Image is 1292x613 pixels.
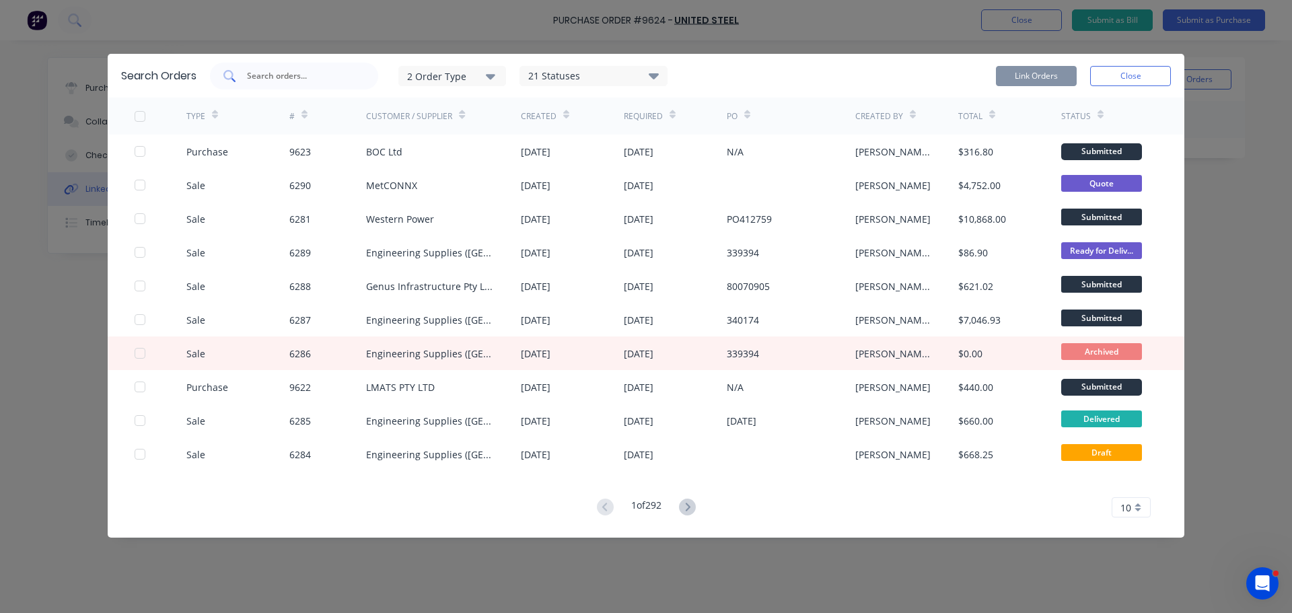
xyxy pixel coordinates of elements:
[366,279,494,293] div: Genus Infrastructure Pty Ltd
[727,246,759,260] div: 339394
[1061,110,1091,122] div: Status
[186,246,205,260] div: Sale
[186,414,205,428] div: Sale
[246,69,357,83] input: Search orders...
[855,110,903,122] div: Created By
[996,66,1077,86] button: Link Orders
[289,178,311,192] div: 6290
[624,212,653,226] div: [DATE]
[521,313,550,327] div: [DATE]
[1090,66,1171,86] button: Close
[855,347,931,361] div: [PERSON_NAME] (Purchasing)
[186,313,205,327] div: Sale
[624,145,653,159] div: [DATE]
[366,447,494,462] div: Engineering Supplies ([GEOGRAPHIC_DATA]) Pty Ltd
[624,246,653,260] div: [DATE]
[521,347,550,361] div: [DATE]
[855,246,931,260] div: [PERSON_NAME] (Purchasing)
[289,145,311,159] div: 9623
[366,212,434,226] div: Western Power
[366,414,494,428] div: Engineering Supplies ([GEOGRAPHIC_DATA]) Pty Ltd
[1061,310,1142,326] span: Submitted
[407,69,497,83] div: 2 Order Type
[366,178,417,192] div: MetCONNX
[624,178,653,192] div: [DATE]
[958,313,1001,327] div: $7,046.93
[624,380,653,394] div: [DATE]
[958,110,982,122] div: Total
[624,414,653,428] div: [DATE]
[855,414,931,428] div: [PERSON_NAME]
[1061,444,1142,461] span: Draft
[289,347,311,361] div: 6286
[186,380,228,394] div: Purchase
[521,447,550,462] div: [DATE]
[186,212,205,226] div: Sale
[958,414,993,428] div: $660.00
[398,66,506,86] button: 2 Order Type
[186,145,228,159] div: Purchase
[855,178,931,192] div: [PERSON_NAME]
[521,178,550,192] div: [DATE]
[1120,501,1131,515] span: 10
[289,246,311,260] div: 6289
[186,178,205,192] div: Sale
[727,380,744,394] div: N/A
[521,380,550,394] div: [DATE]
[631,498,661,517] div: 1 of 292
[366,246,494,260] div: Engineering Supplies ([GEOGRAPHIC_DATA]) Pty Ltd
[727,347,759,361] div: 339394
[624,313,653,327] div: [DATE]
[958,178,1001,192] div: $4,752.00
[1061,242,1142,259] span: Ready for Deliv...
[289,414,311,428] div: 6285
[855,212,931,226] div: [PERSON_NAME]
[521,414,550,428] div: [DATE]
[289,447,311,462] div: 6284
[521,145,550,159] div: [DATE]
[521,212,550,226] div: [DATE]
[1061,410,1142,427] span: Delivered
[1061,209,1142,225] span: Submitted
[289,212,311,226] div: 6281
[186,347,205,361] div: Sale
[855,145,931,159] div: [PERSON_NAME] (Purchasing)
[1061,343,1142,360] span: Archived
[624,447,653,462] div: [DATE]
[186,110,205,122] div: TYPE
[958,145,993,159] div: $316.80
[289,313,311,327] div: 6287
[624,110,663,122] div: Required
[520,69,667,83] div: 21 Statuses
[727,313,759,327] div: 340174
[855,380,931,394] div: [PERSON_NAME]
[289,380,311,394] div: 9622
[855,447,931,462] div: [PERSON_NAME]
[1061,175,1142,192] span: Quote
[121,68,196,84] div: Search Orders
[186,279,205,293] div: Sale
[855,313,931,327] div: [PERSON_NAME] (Purchasing)
[958,279,993,293] div: $621.02
[366,380,435,394] div: LMATS PTY LTD
[1246,567,1279,600] iframe: Intercom live chat
[186,447,205,462] div: Sale
[727,145,744,159] div: N/A
[727,110,738,122] div: PO
[366,313,494,327] div: Engineering Supplies ([GEOGRAPHIC_DATA]) Pty Ltd
[958,380,993,394] div: $440.00
[958,212,1006,226] div: $10,868.00
[366,110,452,122] div: Customer / Supplier
[855,279,931,293] div: [PERSON_NAME] (Purchasing)
[1061,379,1142,396] div: Submitted
[521,110,557,122] div: Created
[958,447,993,462] div: $668.25
[1061,143,1142,160] div: Submitted
[624,279,653,293] div: [DATE]
[958,347,982,361] div: $0.00
[727,414,756,428] div: [DATE]
[521,279,550,293] div: [DATE]
[289,279,311,293] div: 6288
[727,279,770,293] div: 80070905
[624,347,653,361] div: [DATE]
